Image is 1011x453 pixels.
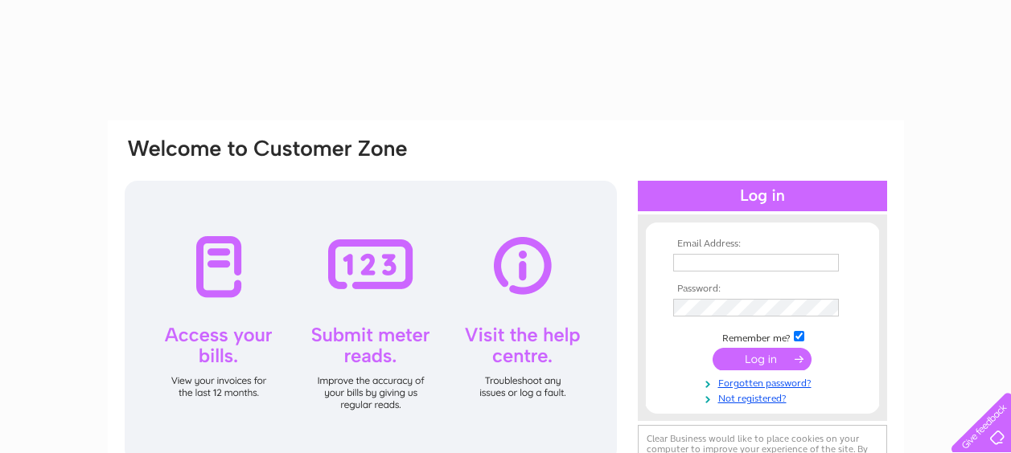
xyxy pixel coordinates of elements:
[669,239,856,250] th: Email Address:
[669,284,856,295] th: Password:
[713,348,812,370] input: Submit
[673,390,856,405] a: Not registered?
[673,374,856,390] a: Forgotten password?
[669,329,856,345] td: Remember me?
